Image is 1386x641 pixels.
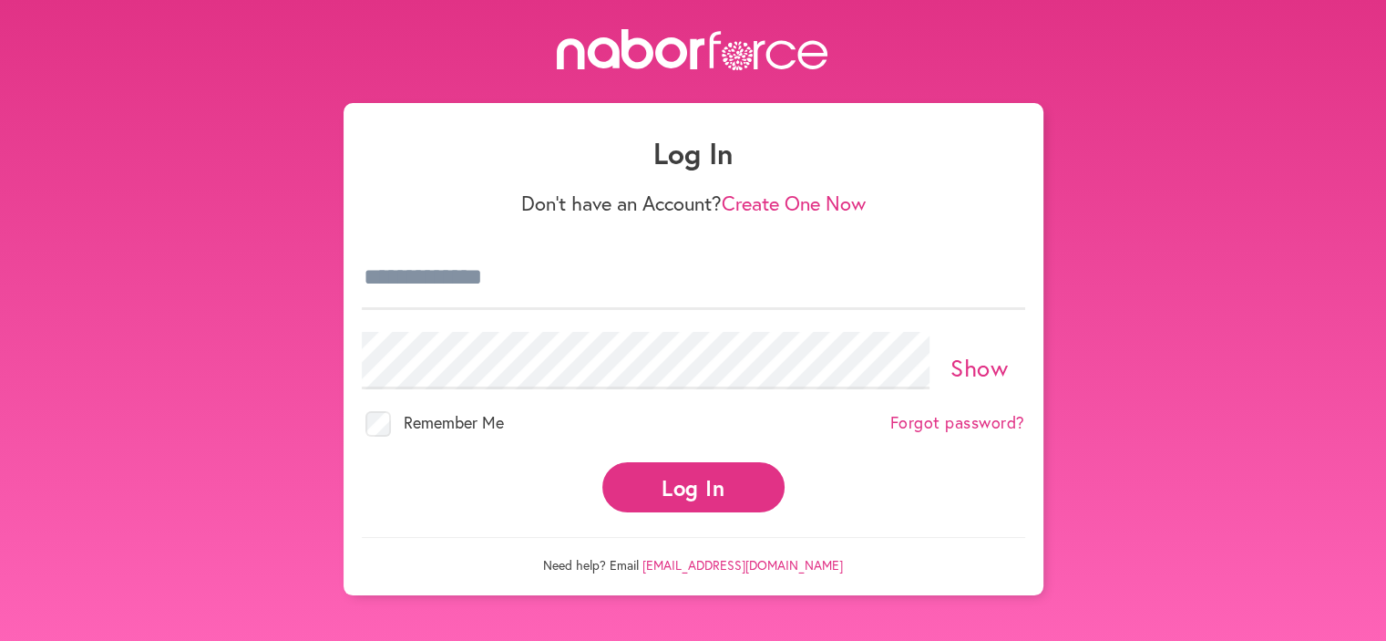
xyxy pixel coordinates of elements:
[950,352,1008,383] a: Show
[404,411,504,433] span: Remember Me
[362,537,1025,574] p: Need help? Email
[362,136,1025,171] h1: Log In
[642,556,843,574] a: [EMAIL_ADDRESS][DOMAIN_NAME]
[602,462,785,512] button: Log In
[890,413,1025,433] a: Forgot password?
[722,190,866,216] a: Create One Now
[362,191,1025,215] p: Don't have an Account?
